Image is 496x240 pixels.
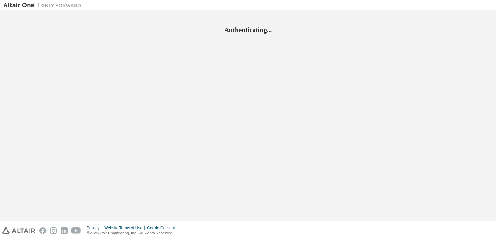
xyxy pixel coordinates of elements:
[147,225,179,231] div: Cookie Consent
[3,2,84,8] img: Altair One
[87,231,179,236] p: © 2025 Altair Engineering, Inc. All Rights Reserved.
[50,227,57,234] img: instagram.svg
[104,225,147,231] div: Website Terms of Use
[3,26,493,34] h2: Authenticating...
[39,227,46,234] img: facebook.svg
[71,227,81,234] img: youtube.svg
[61,227,68,234] img: linkedin.svg
[87,225,104,231] div: Privacy
[2,227,35,234] img: altair_logo.svg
